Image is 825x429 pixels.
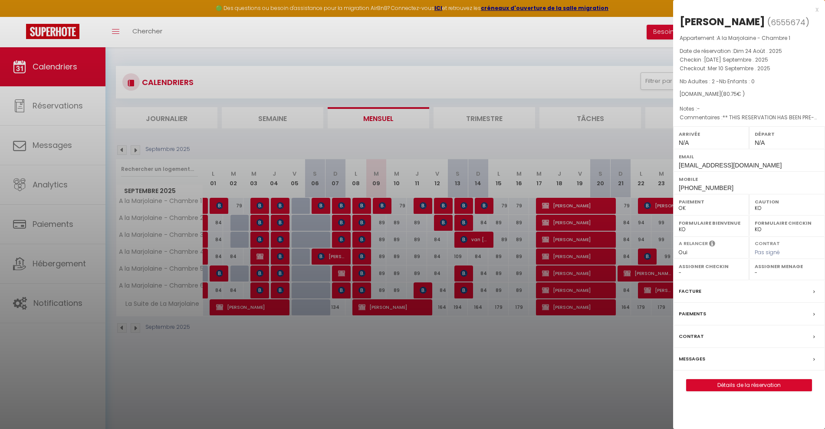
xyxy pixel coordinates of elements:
div: x [673,4,818,15]
label: A relancer [679,240,708,247]
label: Formulaire Bienvenue [679,219,743,227]
i: Sélectionner OUI si vous souhaiter envoyer les séquences de messages post-checkout [709,240,715,249]
span: Pas signé [755,249,780,256]
p: Date de réservation : [680,47,818,56]
span: [DATE] Septembre . 2025 [704,56,768,63]
span: Mer 10 Septembre . 2025 [708,65,770,72]
span: [PHONE_NUMBER] [679,184,733,191]
span: N/A [679,139,689,146]
p: Commentaires : [680,113,818,122]
span: N/A [755,139,765,146]
div: [DOMAIN_NAME] [680,90,818,98]
a: Détails de la réservation [687,380,812,391]
span: Nb Adultes : 2 - [680,78,755,85]
label: Arrivée [679,130,743,138]
label: Assigner Menage [755,262,819,271]
label: Paiements [679,309,706,318]
span: 6555674 [771,17,805,28]
p: Checkin : [680,56,818,64]
span: A la Marjolaine - Chambre 1 [717,34,790,42]
label: Messages [679,354,705,364]
div: [PERSON_NAME] [680,15,765,29]
span: Nb Enfants : 0 [719,78,755,85]
p: Appartement : [680,34,818,43]
label: Caution [755,197,819,206]
label: Mobile [679,175,819,183]
p: Notes : [680,105,818,113]
label: Assigner Checkin [679,262,743,271]
button: Détails de la réservation [686,379,812,391]
span: ( € ) [721,90,745,98]
span: Dim 24 Août . 2025 [733,47,782,55]
label: Email [679,152,819,161]
label: Contrat [679,332,704,341]
span: ( ) [767,16,809,28]
label: Paiement [679,197,743,206]
label: Formulaire Checkin [755,219,819,227]
label: Contrat [755,240,780,246]
span: [EMAIL_ADDRESS][DOMAIN_NAME] [679,162,782,169]
label: Départ [755,130,819,138]
p: Checkout : [680,64,818,73]
span: 80.75 [723,90,737,98]
label: Facture [679,287,701,296]
span: - [697,105,700,112]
